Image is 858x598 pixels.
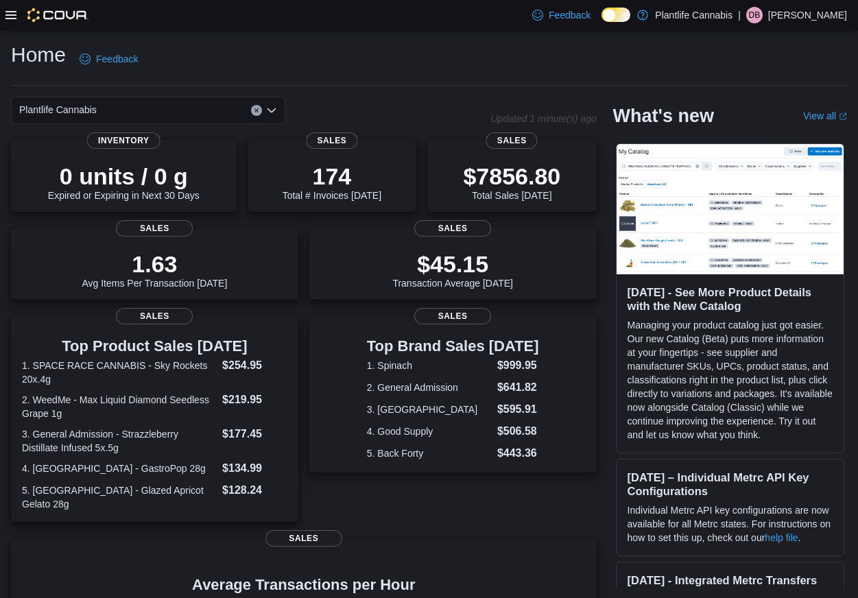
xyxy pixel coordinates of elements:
[527,1,596,29] a: Feedback
[48,163,200,201] div: Expired or Expiring in Next 30 Days
[22,359,217,386] dt: 1. SPACE RACE CANNABIS - Sky Rockets 20x.4g
[222,460,287,477] dd: $134.99
[265,530,342,547] span: Sales
[22,427,217,455] dt: 3. General Admission - Strazzleberry Distillate Infused 5x.5g
[414,220,491,237] span: Sales
[74,45,143,73] a: Feedback
[738,7,741,23] p: |
[628,470,833,498] h3: [DATE] – Individual Metrc API Key Configurations
[222,426,287,442] dd: $177.45
[96,52,138,66] span: Feedback
[22,393,217,420] dt: 2. WeedMe - Max Liquid Diamond Seedless Grape 1g
[601,22,602,23] span: Dark Mode
[22,483,217,511] dt: 5. [GEOGRAPHIC_DATA] - Glazed Apricot Gelato 28g
[655,7,732,23] p: Plantlife Cannabis
[22,338,287,355] h3: Top Product Sales [DATE]
[19,101,97,118] span: Plantlife Cannabis
[283,163,381,201] div: Total # Invoices [DATE]
[392,250,513,289] div: Transaction Average [DATE]
[82,250,227,289] div: Avg Items Per Transaction [DATE]
[48,163,200,190] p: 0 units / 0 g
[768,7,847,23] p: [PERSON_NAME]
[87,132,160,149] span: Inventory
[116,308,193,324] span: Sales
[497,401,539,418] dd: $595.91
[628,285,833,313] h3: [DATE] - See More Product Details with the New Catalog
[601,8,630,22] input: Dark Mode
[266,105,277,116] button: Open list of options
[486,132,538,149] span: Sales
[367,446,492,460] dt: 5. Back Forty
[497,423,539,440] dd: $506.58
[11,41,66,69] h1: Home
[367,424,492,438] dt: 4. Good Supply
[414,308,491,324] span: Sales
[367,403,492,416] dt: 3. [GEOGRAPHIC_DATA]
[222,392,287,408] dd: $219.95
[628,318,833,442] p: Managing your product catalog just got easier. Our new Catalog (Beta) puts more information at yo...
[490,113,596,124] p: Updated 1 minute(s) ago
[463,163,560,190] p: $7856.80
[306,132,357,149] span: Sales
[251,105,262,116] button: Clear input
[392,250,513,278] p: $45.15
[497,379,539,396] dd: $641.82
[367,381,492,394] dt: 2. General Admission
[839,112,847,121] svg: External link
[22,462,217,475] dt: 4. [GEOGRAPHIC_DATA] - GastroPop 28g
[628,503,833,545] p: Individual Metrc API key configurations are now available for all Metrc states. For instructions ...
[765,532,798,543] a: help file
[222,482,287,499] dd: $128.24
[497,357,539,374] dd: $999.95
[613,105,714,127] h2: What's new
[27,8,88,22] img: Cova
[367,359,492,372] dt: 1. Spinach
[367,338,539,355] h3: Top Brand Sales [DATE]
[222,357,287,374] dd: $254.95
[803,110,847,121] a: View allExternal link
[82,250,227,278] p: 1.63
[746,7,763,23] div: Dallas Boone
[463,163,560,201] div: Total Sales [DATE]
[22,577,586,593] h4: Average Transactions per Hour
[116,220,193,237] span: Sales
[497,445,539,462] dd: $443.36
[749,7,761,23] span: DB
[283,163,381,190] p: 174
[549,8,591,22] span: Feedback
